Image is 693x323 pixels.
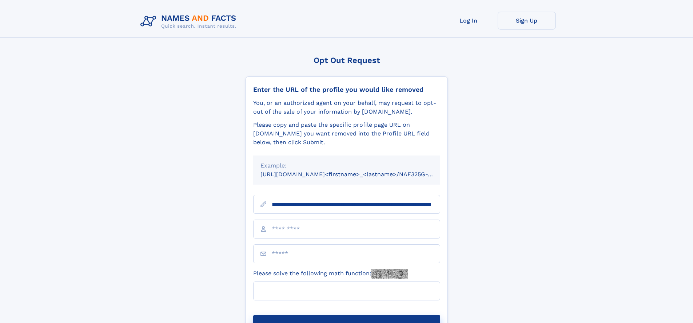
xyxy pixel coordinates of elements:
[439,12,498,29] a: Log In
[260,171,454,178] small: [URL][DOMAIN_NAME]<firstname>_<lastname>/NAF325G-xxxxxxxx
[253,269,408,279] label: Please solve the following math function:
[253,121,440,147] div: Please copy and paste the specific profile page URL on [DOMAIN_NAME] you want removed into the Pr...
[246,56,448,65] div: Opt Out Request
[138,12,242,31] img: Logo Names and Facts
[498,12,556,29] a: Sign Up
[260,161,433,170] div: Example:
[253,99,440,116] div: You, or an authorized agent on your behalf, may request to opt-out of the sale of your informatio...
[253,86,440,94] div: Enter the URL of the profile you would like removed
